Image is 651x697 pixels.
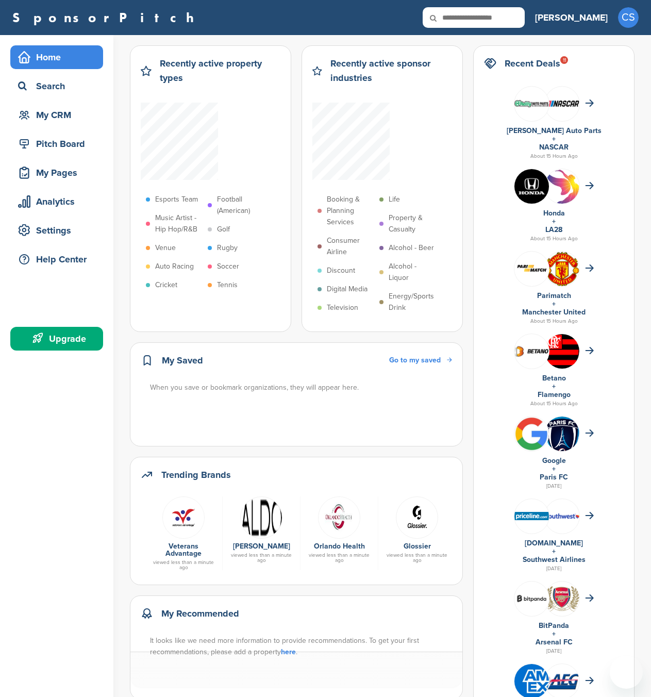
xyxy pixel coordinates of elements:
div: Home [15,48,103,67]
div: When you save or bookmark organizations, they will appear here. [150,382,453,393]
img: Betano [514,345,549,357]
a: + [552,382,556,391]
a: here [281,648,296,656]
a: Arsenal FC [536,638,573,646]
a: Settings [10,219,103,242]
p: Tennis [217,279,238,291]
a: Honda [543,209,565,218]
img: Open uri20141112 64162 vhlk61?1415807597 [545,586,579,611]
img: Southwest airlines logo 2014.svg [545,513,579,519]
p: Alcohol - Liquor [389,261,436,284]
div: Settings [15,221,103,240]
div: Help Center [15,250,103,269]
a: + [552,300,556,308]
a: + [552,629,556,638]
a: Google [542,456,566,465]
a: Flamengo [538,390,571,399]
div: My CRM [15,106,103,124]
a: Go to my saved [389,355,452,366]
img: 7569886e 0a8b 4460 bc64 d028672dde70 [545,101,579,107]
h3: [PERSON_NAME] [535,10,608,25]
p: Esports Team [155,194,198,205]
div: [DATE] [484,482,624,491]
span: Go to my saved [389,356,441,364]
h2: My Recommended [161,606,239,621]
img: La 2028 olympics logo [545,169,579,230]
p: Life [389,194,400,205]
a: BitPanda [539,621,569,630]
img: Bitpanda7084 [514,586,549,611]
img: Aldo groupe logo [240,496,282,539]
a: [PERSON_NAME] [233,542,290,551]
img: Bwupxdxo 400x400 [514,417,549,451]
p: Football (American) [217,194,264,217]
a: + [552,464,556,473]
p: Energy/Sports Drink [389,291,436,313]
a: Analytics [10,190,103,213]
p: Cricket [155,279,177,291]
p: Property & Casualty [389,212,436,235]
img: Data [318,496,360,539]
a: SponsorPitch [12,11,201,24]
a: Betano [542,374,566,383]
p: Booking & Planning Services [327,194,374,228]
a: Data [306,496,373,538]
div: About 15 Hours Ago [484,152,624,161]
img: Data [514,512,549,520]
a: My Pages [10,161,103,185]
a: Veterans Advantage [165,542,202,558]
a: Manchester United [522,308,586,317]
img: Open uri20141112 64162 1lb1st5?1415809441 [545,252,579,287]
span: CS [618,7,639,28]
a: + [552,217,556,226]
a: Search [10,74,103,98]
div: Search [15,77,103,95]
div: About 15 Hours Ago [484,234,624,243]
a: Paris FC [540,473,568,482]
a: My CRM [10,103,103,127]
h2: Recent Deals [505,56,560,71]
img: Screen shot 2018 07 10 at 12.33.29 pm [514,262,549,275]
div: viewed less than a minute ago [228,553,295,563]
h2: My Saved [162,353,203,368]
img: Kln5su0v 400x400 [514,169,549,204]
a: Pitch Board [10,132,103,156]
a: [PERSON_NAME] Auto Parts [507,126,602,135]
h2: Recently active property types [160,56,280,85]
img: Paris fc logo.svg [545,417,579,458]
a: + [552,135,556,143]
img: Open uri20141112 64162 1t4610c?1415809572 [545,672,579,690]
p: Television [327,302,358,313]
div: viewed less than a minute ago [383,553,450,563]
p: Discount [327,265,355,276]
p: Golf [217,224,230,235]
a: [DOMAIN_NAME] [525,539,583,547]
a: Upgrade [10,327,103,351]
a: NASCAR [539,143,569,152]
img: Logo veteransadvantage 300x300 [162,496,205,539]
div: viewed less than a minute ago [150,560,217,570]
div: [DATE] [484,646,624,656]
a: [PERSON_NAME] [535,6,608,29]
a: + [552,547,556,556]
div: Pitch Board [15,135,103,153]
img: Open uri20141112 50798 1s1hxsn [514,100,549,107]
div: viewed less than a minute ago [306,553,373,563]
p: Venue [155,242,176,254]
div: [DATE] [484,564,624,573]
div: Upgrade [15,329,103,348]
div: About 15 Hours Ago [484,399,624,408]
div: About 15 Hours Ago [484,317,624,326]
p: Alcohol - Beer [389,242,434,254]
p: Rugby [217,242,238,254]
a: Orlando Health [314,542,365,551]
div: 11 [560,56,568,64]
a: Southwest Airlines [523,555,586,564]
img: Data?1415807839 [545,334,579,376]
a: LA28 [545,225,562,234]
div: Analytics [15,192,103,211]
h2: Trending Brands [161,468,231,482]
img: Glossier logo noir [396,496,438,539]
p: Music Artist - Hip Hop/R&B [155,212,203,235]
a: Help Center [10,247,103,271]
